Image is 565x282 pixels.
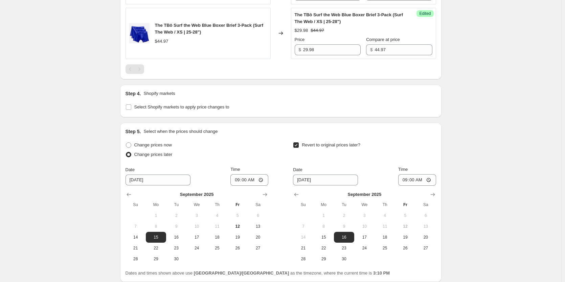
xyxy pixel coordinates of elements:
button: Thursday September 4 2025 [375,210,395,221]
span: 1 [316,213,331,218]
button: Sunday September 7 2025 [293,221,313,232]
span: 2 [337,213,352,218]
button: Sunday September 28 2025 [126,254,146,264]
span: 9 [169,224,184,229]
span: 29 [149,256,163,262]
span: 7 [296,224,311,229]
button: Monday September 22 2025 [314,243,334,254]
button: Monday September 29 2025 [314,254,334,264]
span: 17 [189,235,204,240]
span: 5 [230,213,245,218]
span: We [357,202,372,207]
button: Monday September 1 2025 [146,210,166,221]
button: Wednesday September 17 2025 [186,232,207,243]
input: 12:00 [230,174,268,186]
span: Time [398,167,408,172]
span: 15 [316,235,331,240]
span: Dates and times shown above use as the timezone, where the current time is [126,270,390,276]
b: 3:10 PM [373,270,390,276]
span: 14 [296,235,311,240]
span: $ [370,47,372,52]
span: 23 [337,245,352,251]
th: Sunday [293,199,313,210]
span: 8 [316,224,331,229]
span: Compare at price [366,37,400,42]
button: Saturday September 20 2025 [248,232,268,243]
button: Tuesday September 16 2025 [334,232,354,243]
span: 17 [357,235,372,240]
th: Thursday [207,199,227,210]
button: Monday September 15 2025 [146,232,166,243]
span: 25 [210,245,225,251]
button: Wednesday September 17 2025 [354,232,375,243]
span: 16 [337,235,352,240]
th: Monday [314,199,334,210]
button: Tuesday September 2 2025 [166,210,186,221]
span: Edited [419,11,431,16]
strike: $44.97 [311,27,324,34]
p: Shopify markets [143,90,175,97]
span: Change prices now [134,142,172,147]
button: Wednesday September 24 2025 [354,243,375,254]
span: 28 [296,256,311,262]
span: Date [126,167,135,172]
button: Today Friday September 12 2025 [227,221,248,232]
button: Sunday September 7 2025 [126,221,146,232]
span: Su [128,202,143,207]
span: 7 [128,224,143,229]
button: Saturday September 20 2025 [415,232,436,243]
span: 6 [418,213,433,218]
span: Su [296,202,311,207]
button: Show previous month, August 2025 [292,190,301,199]
button: Saturday September 6 2025 [415,210,436,221]
span: Th [377,202,392,207]
b: [GEOGRAPHIC_DATA]/[GEOGRAPHIC_DATA] [194,270,289,276]
button: Friday September 26 2025 [227,243,248,254]
span: 20 [250,235,265,240]
span: Sa [250,202,265,207]
span: 18 [210,235,225,240]
th: Tuesday [334,199,354,210]
input: 12:00 [398,174,436,186]
button: Wednesday September 24 2025 [186,243,207,254]
input: 9/12/2025 [293,175,358,185]
button: Tuesday September 9 2025 [334,221,354,232]
button: Sunday September 21 2025 [126,243,146,254]
button: Tuesday September 23 2025 [166,243,186,254]
img: Blue_Boxer_Brief_Surf_the_Web_3_Pack_Product_Image_82a3dea0-fbb3-4656-b88d-5178b9c6b6f2_80x.jpg [129,23,150,43]
span: 27 [250,245,265,251]
th: Tuesday [166,199,186,210]
button: Thursday September 4 2025 [207,210,227,221]
span: 24 [357,245,372,251]
span: 16 [169,235,184,240]
span: 3 [189,213,204,218]
button: Saturday September 6 2025 [248,210,268,221]
span: 26 [398,245,413,251]
button: Monday September 8 2025 [314,221,334,232]
span: 2 [169,213,184,218]
span: Time [230,167,240,172]
button: Friday September 5 2025 [395,210,415,221]
button: Monday September 22 2025 [146,243,166,254]
span: 1 [149,213,163,218]
span: 23 [169,245,184,251]
span: Th [210,202,225,207]
span: Revert to original prices later? [302,142,360,147]
button: Show previous month, August 2025 [124,190,134,199]
p: Select when the prices should change [143,128,218,135]
th: Monday [146,199,166,210]
span: Change prices later [134,152,173,157]
span: Fr [398,202,413,207]
span: 19 [398,235,413,240]
span: 29 [316,256,331,262]
span: 22 [316,245,331,251]
span: 11 [210,224,225,229]
button: Wednesday September 10 2025 [186,221,207,232]
nav: Pagination [126,64,144,74]
button: Today Friday September 12 2025 [395,221,415,232]
button: Monday September 15 2025 [314,232,334,243]
button: Thursday September 18 2025 [375,232,395,243]
input: 9/12/2025 [126,175,190,185]
span: 25 [377,245,392,251]
span: Select Shopify markets to apply price changes to [134,104,229,109]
